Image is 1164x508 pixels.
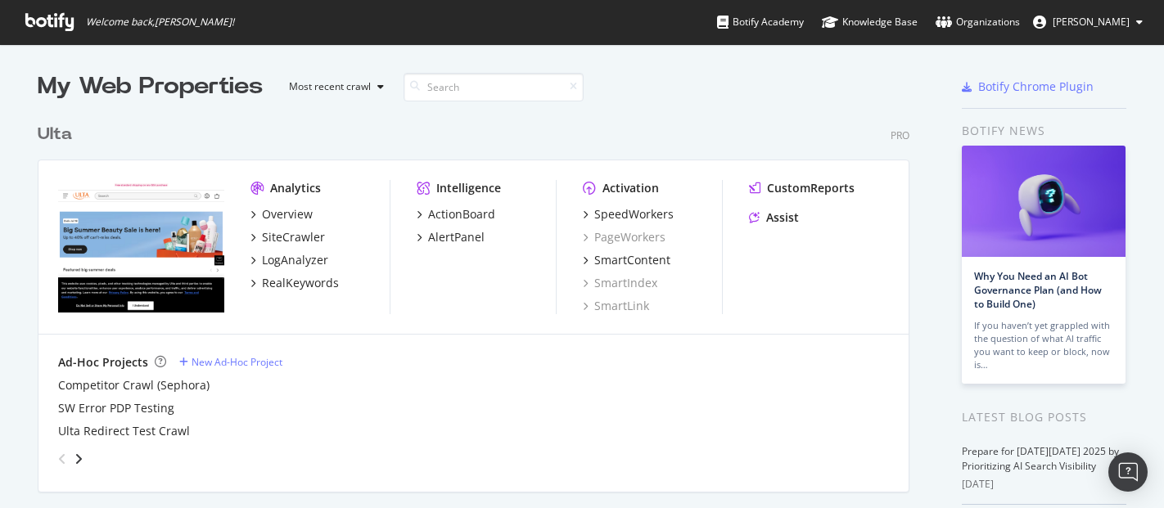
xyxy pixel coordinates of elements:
div: angle-left [52,446,73,472]
div: RealKeywords [262,275,339,291]
a: SmartIndex [583,275,657,291]
div: Intelligence [436,180,501,196]
div: New Ad-Hoc Project [192,355,282,369]
div: If you haven’t yet grappled with the question of what AI traffic you want to keep or block, now is… [974,319,1113,371]
div: Botify Chrome Plugin [978,79,1094,95]
a: Ulta Redirect Test Crawl [58,423,190,439]
div: CustomReports [767,180,855,196]
div: SpeedWorkers [594,206,674,223]
div: Assist [766,209,799,226]
div: Knowledge Base [822,14,918,30]
a: ActionBoard [417,206,495,223]
span: Dan Sgammato [1053,15,1130,29]
div: Ad-Hoc Projects [58,354,148,371]
div: Latest Blog Posts [962,408,1126,426]
a: Competitor Crawl (Sephora) [58,377,210,393]
a: AlertPanel [417,229,485,245]
div: ActionBoard [428,206,495,223]
button: [PERSON_NAME] [1020,9,1156,35]
a: New Ad-Hoc Project [179,355,282,369]
div: Organizations [936,14,1020,30]
a: Prepare for [DATE][DATE] 2025 by Prioritizing AI Search Visibility [962,444,1119,473]
a: SmartContent [583,252,670,268]
div: My Web Properties [38,70,263,103]
button: Most recent crawl [276,74,390,100]
span: Welcome back, [PERSON_NAME] ! [86,16,234,29]
div: Most recent crawl [289,82,371,92]
div: Activation [602,180,659,196]
div: Pro [891,128,909,142]
img: www.ulta.com [58,180,224,312]
div: Ulta [38,123,72,146]
div: AlertPanel [428,229,485,245]
a: Ulta [38,123,79,146]
a: SiteCrawler [250,229,325,245]
a: SW Error PDP Testing [58,400,174,416]
div: Open Intercom Messenger [1108,452,1148,492]
div: Analytics [270,180,321,196]
a: LogAnalyzer [250,252,328,268]
div: Botify news [962,122,1126,140]
a: Botify Chrome Plugin [962,79,1094,95]
div: angle-right [73,451,84,467]
div: LogAnalyzer [262,252,328,268]
div: SmartContent [594,252,670,268]
div: Botify Academy [717,14,804,30]
a: CustomReports [749,180,855,196]
div: Overview [262,206,313,223]
a: Why You Need an AI Bot Governance Plan (and How to Build One) [974,269,1102,311]
img: Why You Need an AI Bot Governance Plan (and How to Build One) [962,146,1126,257]
a: Overview [250,206,313,223]
a: SmartLink [583,298,649,314]
a: Assist [749,209,799,226]
input: Search [404,73,584,101]
div: SiteCrawler [262,229,325,245]
div: [DATE] [962,477,1126,492]
a: PageWorkers [583,229,665,245]
a: SpeedWorkers [583,206,674,223]
a: RealKeywords [250,275,339,291]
